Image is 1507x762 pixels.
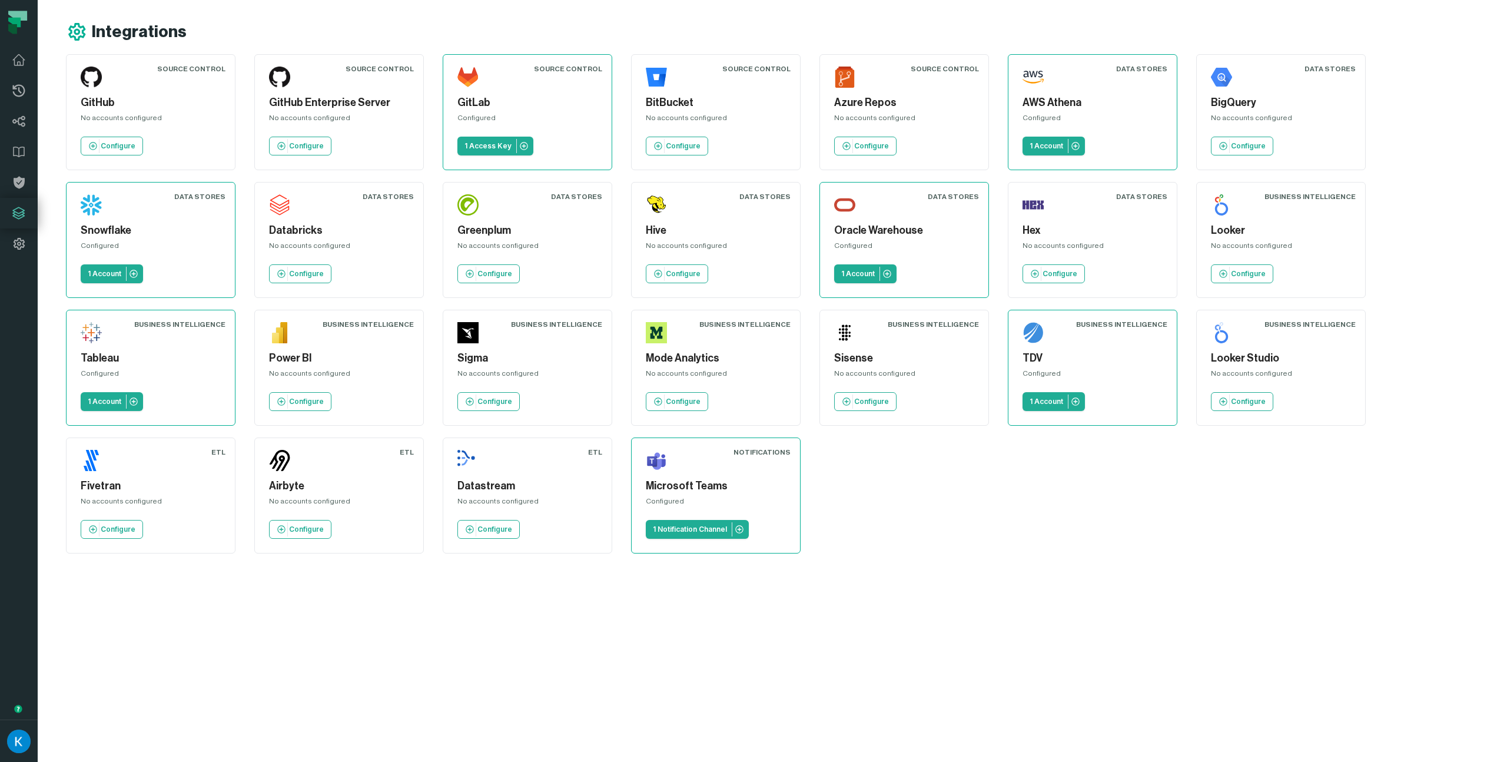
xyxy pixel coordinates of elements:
[666,397,701,406] p: Configure
[269,369,409,383] div: No accounts configured
[834,113,974,127] div: No accounts configured
[834,241,974,255] div: Configured
[888,320,979,329] div: Business Intelligence
[911,64,979,74] div: Source Control
[269,496,409,511] div: No accounts configured
[666,269,701,279] p: Configure
[834,95,974,111] h5: Azure Repos
[400,448,414,457] div: ETL
[834,264,897,283] a: 1 Account
[646,322,667,343] img: Mode Analytics
[646,520,749,539] a: 1 Notification Channel
[1023,194,1044,216] img: Hex
[269,264,331,283] a: Configure
[269,241,409,255] div: No accounts configured
[134,320,225,329] div: Business Intelligence
[289,269,324,279] p: Configure
[646,241,786,255] div: No accounts configured
[211,448,225,457] div: ETL
[81,496,221,511] div: No accounts configured
[457,496,598,511] div: No accounts configured
[88,397,121,406] p: 1 Account
[457,137,533,155] a: 1 Access Key
[1023,113,1163,127] div: Configured
[1264,320,1356,329] div: Business Intelligence
[81,478,221,494] h5: Fivetran
[81,67,102,88] img: GitHub
[1211,392,1273,411] a: Configure
[699,320,791,329] div: Business Intelligence
[81,241,221,255] div: Configured
[646,350,786,366] h5: Mode Analytics
[289,525,324,534] p: Configure
[1231,397,1266,406] p: Configure
[346,64,414,74] div: Source Control
[1264,192,1356,201] div: Business Intelligence
[1023,223,1163,238] h5: Hex
[1023,322,1044,343] img: TDV
[1211,95,1351,111] h5: BigQuery
[81,264,143,283] a: 1 Account
[1211,241,1351,255] div: No accounts configured
[646,223,786,238] h5: Hive
[457,450,479,471] img: Datastream
[269,520,331,539] a: Configure
[1211,223,1351,238] h5: Looker
[1023,67,1044,88] img: AWS Athena
[739,192,791,201] div: Data Stores
[477,525,512,534] p: Configure
[269,194,290,216] img: Databricks
[551,192,602,201] div: Data Stores
[1023,95,1163,111] h5: AWS Athena
[81,369,221,383] div: Configured
[646,264,708,283] a: Configure
[1211,194,1232,216] img: Looker
[1030,141,1063,151] p: 1 Account
[1023,137,1085,155] a: 1 Account
[1211,264,1273,283] a: Configure
[457,223,598,238] h5: Greenplum
[289,141,324,151] p: Configure
[1211,67,1232,88] img: BigQuery
[457,241,598,255] div: No accounts configured
[646,137,708,155] a: Configure
[457,113,598,127] div: Configured
[834,194,855,216] img: Oracle Warehouse
[834,137,897,155] a: Configure
[81,223,221,238] h5: Snowflake
[457,478,598,494] h5: Datastream
[733,448,791,457] div: Notifications
[653,525,727,534] p: 1 Notification Channel
[854,397,889,406] p: Configure
[834,392,897,411] a: Configure
[928,192,979,201] div: Data Stores
[834,223,974,238] h5: Oracle Warehouse
[1116,64,1167,74] div: Data Stores
[269,67,290,88] img: GitHub Enterprise Server
[363,192,414,201] div: Data Stores
[457,350,598,366] h5: Sigma
[457,67,479,88] img: GitLab
[7,730,31,753] img: avatar of Kosta Shougaev
[1211,113,1351,127] div: No accounts configured
[646,478,786,494] h5: Microsoft Teams
[1023,369,1163,383] div: Configured
[81,392,143,411] a: 1 Account
[646,496,786,511] div: Configured
[1304,64,1356,74] div: Data Stores
[457,392,520,411] a: Configure
[841,269,875,279] p: 1 Account
[457,264,520,283] a: Configure
[81,194,102,216] img: Snowflake
[1211,350,1351,366] h5: Looker Studio
[1023,392,1085,411] a: 1 Account
[269,223,409,238] h5: Databricks
[854,141,889,151] p: Configure
[269,450,290,471] img: Airbyte
[457,520,520,539] a: Configure
[81,113,221,127] div: No accounts configured
[1211,322,1232,343] img: Looker Studio
[834,350,974,366] h5: Sisense
[1211,369,1351,383] div: No accounts configured
[269,322,290,343] img: Power BI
